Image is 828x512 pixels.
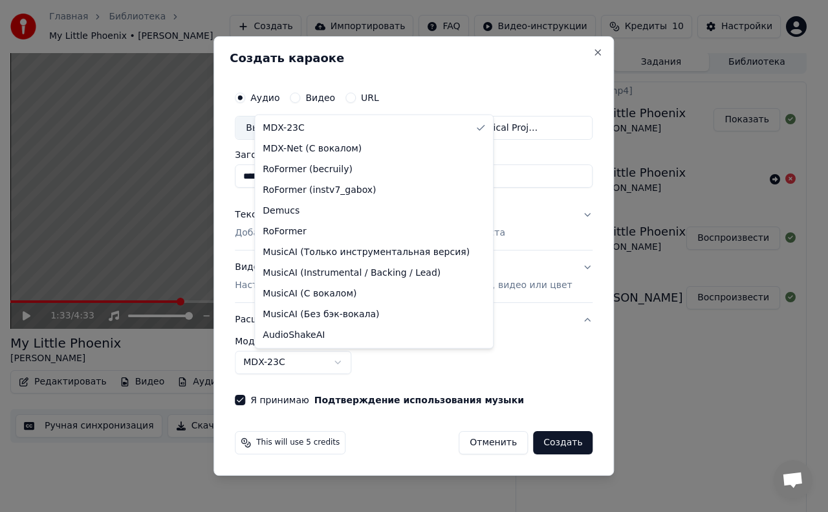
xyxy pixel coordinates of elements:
[263,308,379,321] span: MusicAI (Без бэк-вокала)
[263,225,306,238] span: RoFormer
[263,205,300,217] span: Demucs
[263,122,304,135] span: MDX-23C
[263,329,325,342] span: AudioShakeAI
[263,184,376,197] span: RoFormer (instv7_gabox)
[263,142,362,155] span: MDX-Net (С вокалом)
[263,267,441,280] span: MusicAI (Instrumental / Backing / Lead)
[263,246,470,259] span: MusicAI (Только инструментальная версия)
[263,163,353,176] span: RoFormer (becruily)
[263,287,356,300] span: MusicAI (С вокалом)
